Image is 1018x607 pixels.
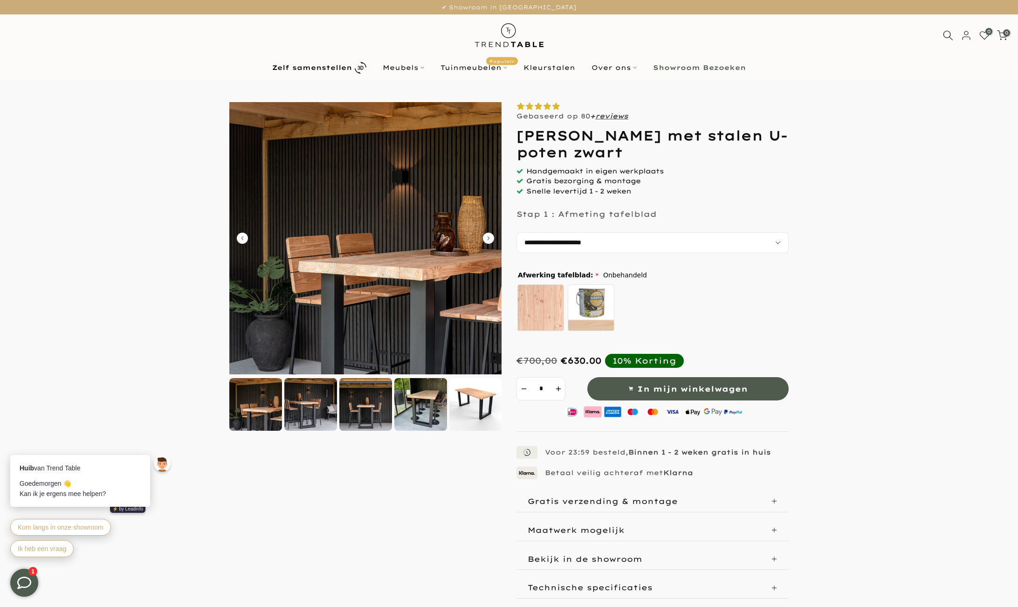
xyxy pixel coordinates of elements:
[979,30,990,41] a: 0
[272,64,352,71] b: Zelf samenstellen
[339,378,392,431] img: Douglas bartafel met stalen U-poten zwart
[528,583,653,592] p: Technische specificaties
[587,377,789,400] button: In mijn winkelwagen
[518,272,598,278] span: Afwerking tafelblad:
[663,469,693,477] strong: Klarna
[526,167,664,175] span: Handgemaakt in eigen werkplaats
[526,177,640,185] span: Gratis bezorging & montage
[468,14,550,56] img: trend-table
[637,382,748,396] span: In mijn winkelwagen
[528,554,642,564] p: Bekijk in de showroom
[516,232,789,253] select: autocomplete="off"
[584,62,645,73] a: Over ons
[1,410,183,569] iframe: bot-iframe
[229,378,282,431] img: Douglas bartafel met stalen U-poten zwart
[486,57,518,65] span: Populair
[229,102,502,374] img: Douglas bartafel met stalen U-poten zwart
[545,469,693,477] p: Betaal veilig achteraf met
[603,269,647,281] span: Onbehandeld
[628,448,771,456] strong: Binnen 1 - 2 weken gratis in huis
[483,233,494,244] button: Carousel Next Arrow
[526,187,631,195] span: Snelle levertijd 1 - 2 weken
[530,377,551,400] input: Quantity
[12,2,1006,13] p: ✔ Showroom in [GEOGRAPHIC_DATA]
[433,62,516,73] a: TuinmeubelenPopulair
[645,62,754,73] a: Showroom Bezoeken
[375,62,433,73] a: Meubels
[516,377,530,400] button: decrement
[561,355,601,366] span: €630.00
[653,64,746,71] b: Showroom Bezoeken
[284,378,337,431] img: Douglas bartafel met stalen U-poten zwart
[449,378,502,431] img: Rechthoekige douglas houten bartafel - stalen U-poten zwart
[551,377,565,400] button: increment
[612,356,676,366] div: 10% Korting
[516,112,628,120] p: Gebaseerd op 80
[1003,29,1010,36] span: 0
[264,60,375,76] a: Zelf samenstellen
[595,112,628,120] a: reviews
[394,378,447,431] img: Douglas bartafel met stalen U-poten zwart gepoedercoat
[516,355,557,366] div: €700,00
[528,497,678,506] p: Gratis verzending & montage
[985,28,992,35] span: 0
[1,559,48,606] iframe: toggle-frame
[516,209,657,219] p: Stap 1 : Afmeting tafelblad
[545,448,771,456] p: Voor 23:59 besteld,
[997,30,1007,41] a: 0
[516,62,584,73] a: Kleurstalen
[528,525,625,535] p: Maatwerk mogelijk
[516,127,789,161] h1: [PERSON_NAME] met stalen U-poten zwart
[590,112,595,120] strong: +
[237,233,248,244] button: Carousel Back Arrow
